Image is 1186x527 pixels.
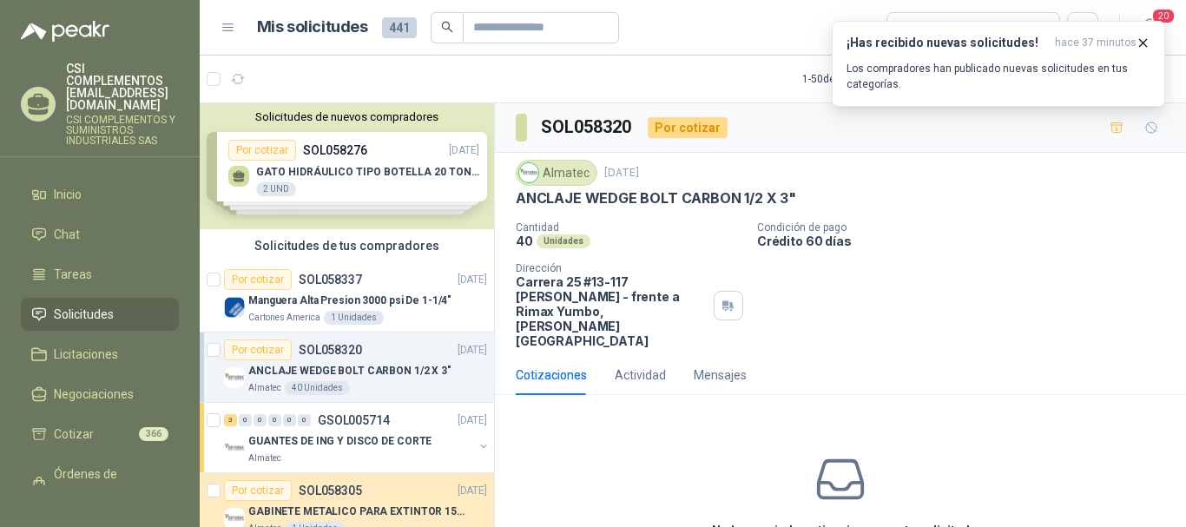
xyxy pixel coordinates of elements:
div: Por cotizar [224,339,292,360]
span: 441 [382,17,417,38]
div: Por cotizar [224,269,292,290]
a: Solicitudes [21,298,179,331]
p: SOL058320 [299,344,362,356]
a: Órdenes de Compra [21,458,179,510]
div: Solicitudes de nuevos compradoresPor cotizarSOL058276[DATE] GATO HIDRÁULICO TIPO BOTELLA 20 TONEL... [200,103,494,229]
a: Inicio [21,178,179,211]
span: Chat [54,225,80,244]
p: ANCLAJE WEDGE BOLT CARBON 1/2 X 3" [516,189,796,208]
div: 40 Unidades [285,381,350,395]
a: Negociaciones [21,378,179,411]
p: [DATE] [458,272,487,288]
a: Tareas [21,258,179,291]
p: Manguera Alta Presion 3000 psi De 1-1/4" [248,293,451,309]
div: 1 - 50 de 333 [802,65,909,93]
div: 3 [224,414,237,426]
h3: ¡Has recibido nuevas solicitudes! [847,36,1048,50]
span: search [441,21,453,33]
p: SOL058305 [299,484,362,497]
p: [DATE] [458,412,487,429]
a: Cotizar366 [21,418,179,451]
div: 0 [298,414,311,426]
button: 20 [1134,12,1165,43]
p: Los compradores han publicado nuevas solicitudes en tus categorías. [847,61,1150,92]
p: Cartones America [248,311,320,325]
span: 366 [139,427,168,441]
span: Licitaciones [54,345,118,364]
p: [DATE] [604,165,639,181]
p: ANCLAJE WEDGE BOLT CARBON 1/2 X 3" [248,363,451,379]
a: Chat [21,218,179,251]
p: 40 [516,234,533,248]
div: 1 Unidades [324,311,384,325]
p: GABINETE METALICO PARA EXTINTOR 15 LB [248,504,465,520]
div: 0 [283,414,296,426]
a: Por cotizarSOL058320[DATE] Company LogoANCLAJE WEDGE BOLT CARBON 1/2 X 3"Almatec40 Unidades [200,333,494,403]
img: Company Logo [224,438,245,458]
h3: SOL058320 [541,114,634,141]
span: hace 37 minutos [1055,36,1137,50]
button: ¡Has recibido nuevas solicitudes!hace 37 minutos Los compradores han publicado nuevas solicitudes... [832,21,1165,107]
p: Almatec [248,381,281,395]
p: GUANTES DE ING Y DISCO DE CORTE [248,433,432,450]
div: Unidades [537,234,590,248]
a: Licitaciones [21,338,179,371]
div: Almatec [516,160,597,186]
div: 0 [254,414,267,426]
img: Logo peakr [21,21,109,42]
p: Crédito 60 días [757,234,1179,248]
p: [DATE] [458,342,487,359]
span: Negociaciones [54,385,134,404]
div: Todas [898,18,934,37]
img: Company Logo [519,163,538,182]
a: 3 0 0 0 0 0 GSOL005714[DATE] Company LogoGUANTES DE ING Y DISCO DE CORTEAlmatec [224,410,491,465]
div: Por cotizar [648,117,728,138]
span: 20 [1151,8,1176,24]
p: CSI COMPLEMENTOS [EMAIL_ADDRESS][DOMAIN_NAME] [66,63,179,111]
h1: Mis solicitudes [257,15,368,40]
p: [DATE] [458,483,487,499]
p: Almatec [248,451,281,465]
span: Órdenes de Compra [54,464,162,503]
p: GSOL005714 [318,414,390,426]
img: Company Logo [224,297,245,318]
div: Mensajes [694,366,747,385]
img: Company Logo [224,367,245,388]
a: Por cotizarSOL058337[DATE] Company LogoManguera Alta Presion 3000 psi De 1-1/4"Cartones America1 ... [200,262,494,333]
div: Actividad [615,366,666,385]
span: Solicitudes [54,305,114,324]
p: Dirección [516,262,707,274]
p: Cantidad [516,221,743,234]
span: Inicio [54,185,82,204]
div: Por cotizar [224,480,292,501]
span: Tareas [54,265,92,284]
p: Condición de pago [757,221,1179,234]
div: Cotizaciones [516,366,587,385]
span: Cotizar [54,425,94,444]
div: 0 [239,414,252,426]
p: SOL058337 [299,273,362,286]
div: 0 [268,414,281,426]
p: Carrera 25 #13-117 [PERSON_NAME] - frente a Rimax Yumbo , [PERSON_NAME][GEOGRAPHIC_DATA] [516,274,707,348]
p: CSI COMPLEMENTOS Y SUMINISTROS INDUSTRIALES SAS [66,115,179,146]
div: Solicitudes de tus compradores [200,229,494,262]
button: Solicitudes de nuevos compradores [207,110,487,123]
